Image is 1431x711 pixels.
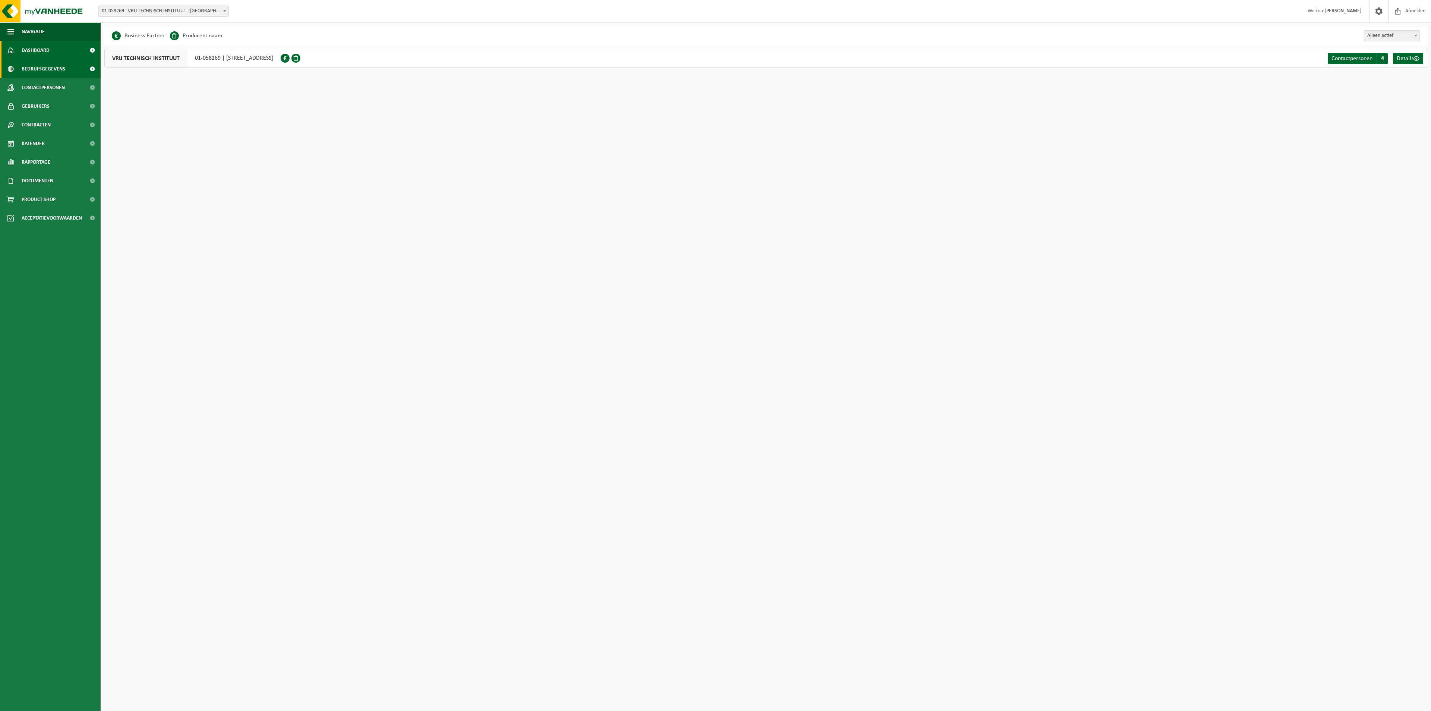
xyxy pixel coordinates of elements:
div: 01-058269 | [STREET_ADDRESS] [104,49,281,67]
a: Contactpersonen 4 [1328,53,1388,64]
span: Alleen actief [1364,31,1419,41]
span: Contactpersonen [22,78,65,97]
span: Kalender [22,134,45,153]
span: Details [1397,56,1413,62]
strong: [PERSON_NAME] [1324,8,1362,14]
li: Producent naam [170,30,222,41]
li: Business Partner [112,30,165,41]
span: Acceptatievoorwaarden [22,209,82,227]
span: VRIJ TECHNISCH INSTITUUT [105,49,187,67]
span: Contracten [22,116,51,134]
span: 01-058269 - VRIJ TECHNISCH INSTITUUT - BRUGGE [99,6,228,16]
span: 4 [1377,53,1388,64]
span: Dashboard [22,41,50,60]
span: Navigatie [22,22,45,41]
span: Documenten [22,172,53,190]
span: Bedrijfsgegevens [22,60,65,78]
span: Rapportage [22,153,50,172]
span: Product Shop [22,190,56,209]
span: 01-058269 - VRIJ TECHNISCH INSTITUUT - BRUGGE [98,6,229,17]
span: Gebruikers [22,97,50,116]
span: Contactpersonen [1332,56,1372,62]
span: Alleen actief [1364,30,1420,41]
a: Details [1393,53,1423,64]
